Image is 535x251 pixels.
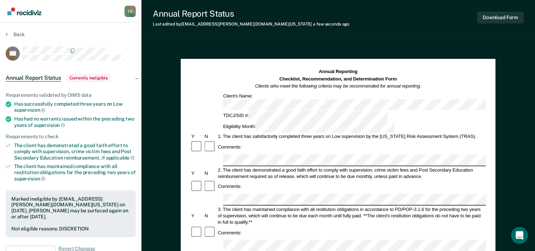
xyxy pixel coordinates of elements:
[217,167,486,179] div: 2. The client has demonstrated a good faith effort to comply with supervision, crime victim fees ...
[217,133,486,140] div: 1. The client has satisfactorily completed three years on Low supervision by the [US_STATE] Risk ...
[153,22,349,27] div: Last edited by [EMAIL_ADDRESS][PERSON_NAME][DOMAIN_NAME][US_STATE]
[477,12,524,23] button: Download Form
[204,212,217,219] div: N
[313,22,349,27] span: a few seconds ago
[14,176,45,182] span: supervision
[106,155,135,161] span: applicable
[6,134,136,140] div: Requirements to check
[279,76,397,82] strong: Checklist, Recommendation, and Determination Form
[6,74,61,82] span: Annual Report Status
[14,101,136,113] div: Has successfully completed three years on Low
[11,226,130,232] div: Not eligible reasons: DISCRETION
[14,143,136,161] div: The client has demonstrated a good faith effort to comply with supervision, crime victim fees and...
[222,122,396,133] div: Eligibility Month:
[217,229,243,236] div: Comments:
[319,69,357,74] strong: Annual Reporting
[190,170,203,176] div: Y
[11,196,130,220] div: Marked ineligible by [EMAIL_ADDRESS][PERSON_NAME][DOMAIN_NAME][US_STATE] on [DATE]. [PERSON_NAME]...
[6,92,136,98] div: Requirements validated by OIMS data
[190,133,203,140] div: Y
[222,111,389,122] div: TDCJ/SID #:
[6,31,25,38] button: Back
[14,107,45,113] span: supervision
[34,122,65,128] span: supervision
[124,6,136,17] button: Profile dropdown button
[153,9,349,19] div: Annual Report Status
[7,7,41,15] img: Recidiviz
[511,227,528,244] div: Open Intercom Messenger
[255,83,421,89] em: Clients who meet the following criteria may be recommended for annual reporting.
[190,212,203,219] div: Y
[14,116,136,128] div: Has had no warrants issued within the preceding two years of
[14,163,136,182] div: The client has maintained compliance with all restitution obligations for the preceding two years of
[217,144,243,150] div: Comments:
[204,133,217,140] div: N
[204,170,217,176] div: N
[217,183,243,190] div: Comments:
[67,74,110,82] span: Currently ineligible
[124,6,136,17] div: T B
[217,206,486,225] div: 3. The client has maintained compliance with all restitution obligations in accordance to PD/POP-...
